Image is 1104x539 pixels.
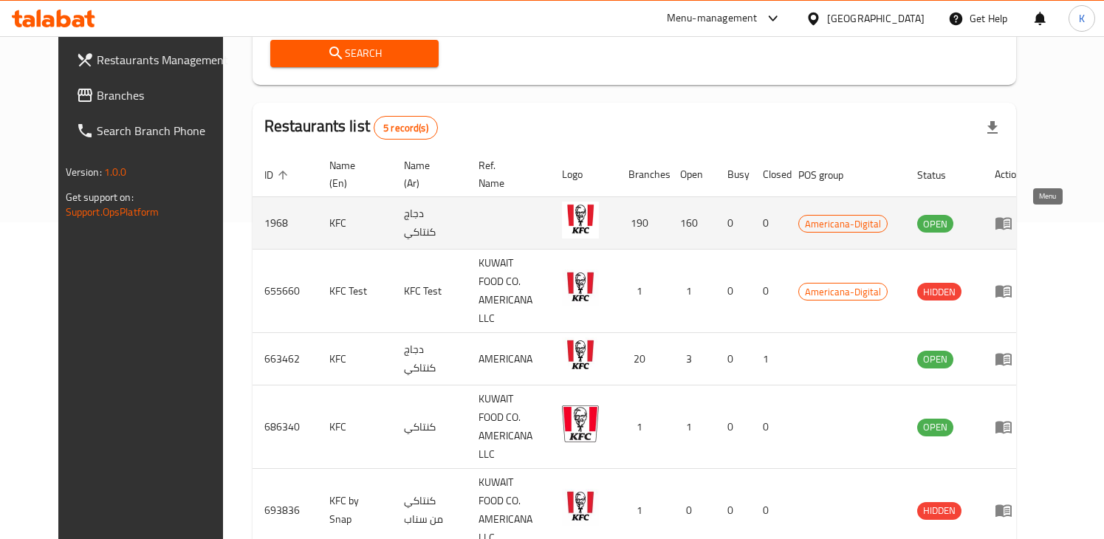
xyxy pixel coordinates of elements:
[253,197,318,250] td: 1968
[562,489,599,526] img: KFC by Snap
[318,250,392,333] td: KFC Test
[392,197,467,250] td: دجاج كنتاكي
[467,333,550,385] td: AMERICANA
[668,152,716,197] th: Open
[392,333,467,385] td: دجاج كنتاكي
[104,162,127,182] span: 1.0.0
[550,152,617,197] th: Logo
[716,197,751,250] td: 0
[270,40,439,67] button: Search
[617,197,668,250] td: 190
[827,10,925,27] div: [GEOGRAPHIC_DATA]
[617,250,668,333] td: 1
[799,284,887,301] span: Americana-Digital
[392,385,467,469] td: كنتاكي
[374,116,438,140] div: Total records count
[751,250,786,333] td: 0
[562,337,599,374] img: KFC
[253,333,318,385] td: 663462
[917,166,965,184] span: Status
[64,42,243,78] a: Restaurants Management
[751,333,786,385] td: 1
[995,501,1022,519] div: Menu
[253,385,318,469] td: 686340
[668,197,716,250] td: 160
[617,152,668,197] th: Branches
[917,351,953,368] span: OPEN
[318,385,392,469] td: KFC
[253,250,318,333] td: 655660
[917,283,961,301] div: HIDDEN
[917,216,953,233] span: OPEN
[716,333,751,385] td: 0
[917,502,961,520] div: HIDDEN
[562,202,599,238] img: KFC
[617,333,668,385] td: 20
[374,121,437,135] span: 5 record(s)
[751,197,786,250] td: 0
[799,216,887,233] span: Americana-Digital
[917,419,953,436] span: OPEN
[668,250,716,333] td: 1
[318,333,392,385] td: KFC
[667,10,758,27] div: Menu-management
[716,250,751,333] td: 0
[97,51,231,69] span: Restaurants Management
[66,162,102,182] span: Version:
[983,152,1034,197] th: Action
[404,157,449,192] span: Name (Ar)
[64,113,243,148] a: Search Branch Phone
[64,78,243,113] a: Branches
[917,502,961,519] span: HIDDEN
[798,166,863,184] span: POS group
[282,44,428,63] span: Search
[467,385,550,469] td: KUWAIT FOOD CO. AMERICANA LLC
[995,350,1022,368] div: Menu
[716,385,751,469] td: 0
[1079,10,1085,27] span: K
[617,385,668,469] td: 1
[668,385,716,469] td: 1
[66,188,134,207] span: Get support on:
[479,157,532,192] span: Ref. Name
[97,86,231,104] span: Branches
[562,269,599,306] img: KFC Test
[995,282,1022,300] div: Menu
[751,152,786,197] th: Closed
[751,385,786,469] td: 0
[716,152,751,197] th: Busy
[264,166,292,184] span: ID
[264,115,438,140] h2: Restaurants list
[975,110,1010,145] div: Export file
[995,418,1022,436] div: Menu
[562,405,599,442] img: KFC
[318,197,392,250] td: KFC
[917,284,961,301] span: HIDDEN
[467,250,550,333] td: KUWAIT FOOD CO. AMERICANA LLC
[668,333,716,385] td: 3
[392,250,467,333] td: KFC Test
[329,157,374,192] span: Name (En)
[97,122,231,140] span: Search Branch Phone
[66,202,160,222] a: Support.OpsPlatform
